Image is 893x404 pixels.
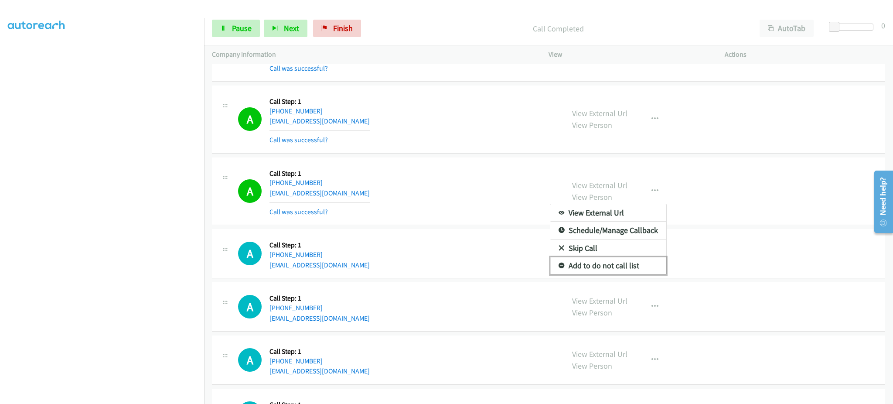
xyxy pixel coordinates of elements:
h1: A [238,295,262,318]
a: Skip Call [550,240,666,257]
div: The call is yet to be attempted [238,242,262,265]
div: The call is yet to be attempted [238,348,262,372]
a: Add to do not call list [550,257,666,274]
h1: A [238,348,262,372]
div: The call is yet to be attempted [238,295,262,318]
h1: A [238,242,262,265]
a: Schedule/Manage Callback [550,222,666,239]
a: View External Url [550,204,666,222]
iframe: Resource Center [868,167,893,236]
